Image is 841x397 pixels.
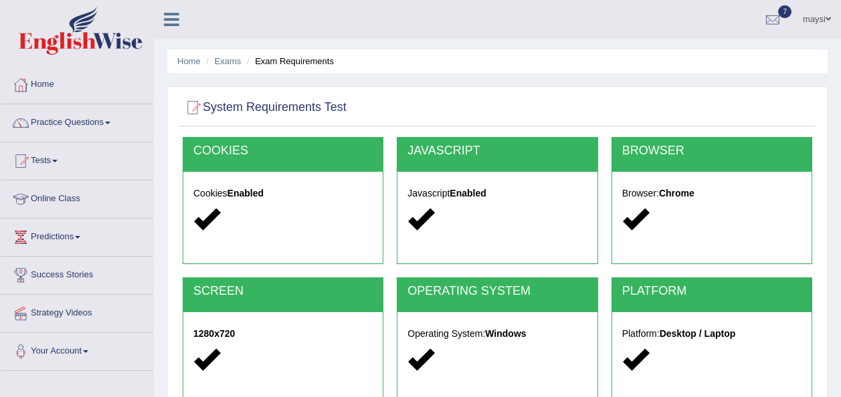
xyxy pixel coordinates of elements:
h5: Platform: [622,329,802,339]
li: Exam Requirements [244,55,334,68]
h2: SCREEN [193,285,373,298]
a: Tests [1,142,153,176]
h5: Javascript [407,188,587,198]
a: Strategy Videos [1,295,153,328]
strong: Enabled [450,188,486,198]
span: 7 [778,5,791,18]
a: Home [1,66,153,100]
h2: PLATFORM [622,285,802,298]
h2: System Requirements Test [183,98,347,118]
a: Home [177,56,201,66]
h2: COOKIES [193,144,373,158]
a: Your Account [1,333,153,366]
a: Exams [215,56,242,66]
a: Practice Questions [1,104,153,138]
h5: Operating System: [407,329,587,339]
a: Online Class [1,180,153,214]
strong: Windows [485,328,526,339]
h2: BROWSER [622,144,802,158]
strong: Desktop / Laptop [660,328,736,339]
strong: Enabled [227,188,264,198]
h5: Browser: [622,188,802,198]
strong: 1280x720 [193,328,235,339]
h5: Cookies [193,188,373,198]
h2: OPERATING SYSTEM [407,285,587,298]
a: Success Stories [1,257,153,290]
a: Predictions [1,219,153,252]
h2: JAVASCRIPT [407,144,587,158]
strong: Chrome [659,188,694,198]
